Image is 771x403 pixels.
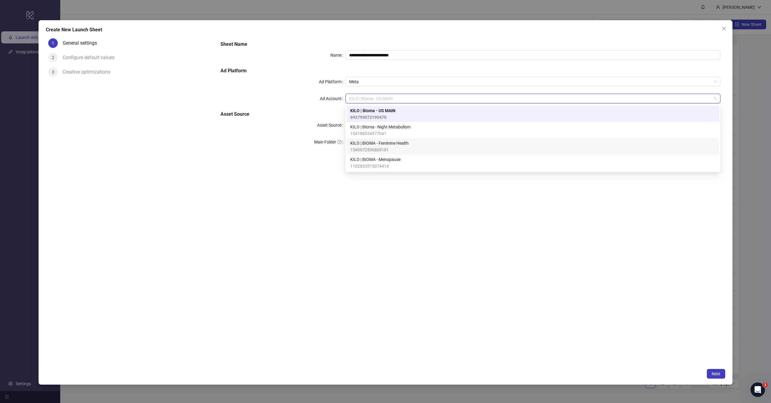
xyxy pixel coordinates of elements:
[320,94,345,103] label: Ad Account
[707,369,725,379] button: Next
[46,26,725,33] div: Create New Launch Sheet
[330,50,345,60] label: Name
[345,50,720,60] input: Name
[751,383,765,397] iframe: Intercom live chat
[719,24,729,33] button: Close
[347,122,719,138] div: KILO | Bioma - Night Metabolism
[63,53,119,62] div: Configure default values
[350,114,395,121] span: 692793072190470
[350,146,409,153] span: 1540972596809181
[347,155,719,171] div: KILO | BIOMA - Menopause
[712,371,720,376] span: Next
[319,77,345,87] label: Ad Platform
[220,111,720,118] h5: Asset Source
[52,55,54,60] span: 2
[63,67,115,77] div: Creative optimizations
[220,67,720,74] h5: Ad Platform
[350,130,410,137] span: 154188334377041
[347,138,719,155] div: KILO | BIOMA - Feminine Health
[350,156,401,163] span: KILO | BIOMA - Menopause
[317,120,345,130] label: Asset Source
[349,94,717,103] span: KILO | Bioma - US MAIN
[347,106,719,122] div: KILO | Bioma - US MAIN
[314,137,345,147] label: Main Folder
[350,140,409,146] span: KILO | BIOMA - Feminine Health
[350,163,401,169] span: 1102833515074414
[722,26,726,31] span: close
[337,140,342,144] span: question-circle
[349,77,717,86] span: Meta
[763,383,768,387] span: 1
[350,107,395,114] span: KILO | Bioma - US MAIN
[220,41,720,48] h5: Sheet Name
[52,70,54,74] span: 3
[63,38,102,48] div: General settings
[350,124,410,130] span: KILO | Bioma - Night Metabolism
[52,41,54,46] span: 1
